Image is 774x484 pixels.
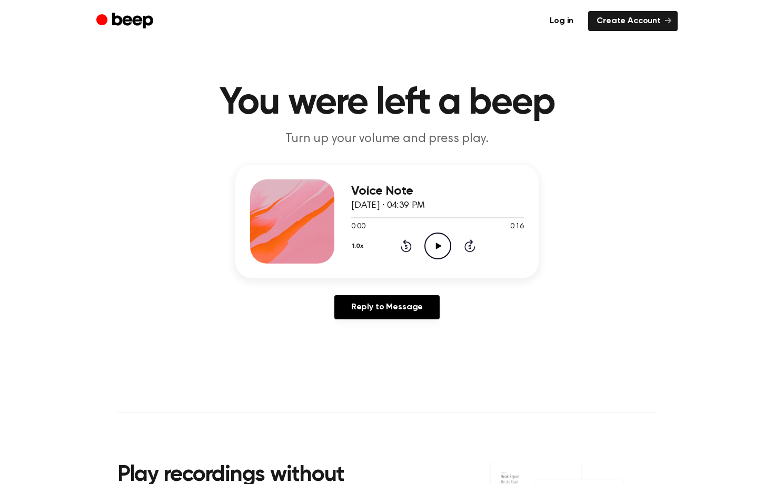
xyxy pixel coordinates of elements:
[117,84,657,122] h1: You were left a beep
[541,11,582,31] a: Log in
[510,221,524,233] span: 0:16
[351,237,368,255] button: 1.0x
[96,11,156,32] a: Beep
[351,201,425,210] span: [DATE] · 04:39 PM
[334,295,440,319] a: Reply to Message
[351,184,524,198] h3: Voice Note
[351,221,365,233] span: 0:00
[588,11,678,31] a: Create Account
[185,130,589,148] p: Turn up your volume and press play.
